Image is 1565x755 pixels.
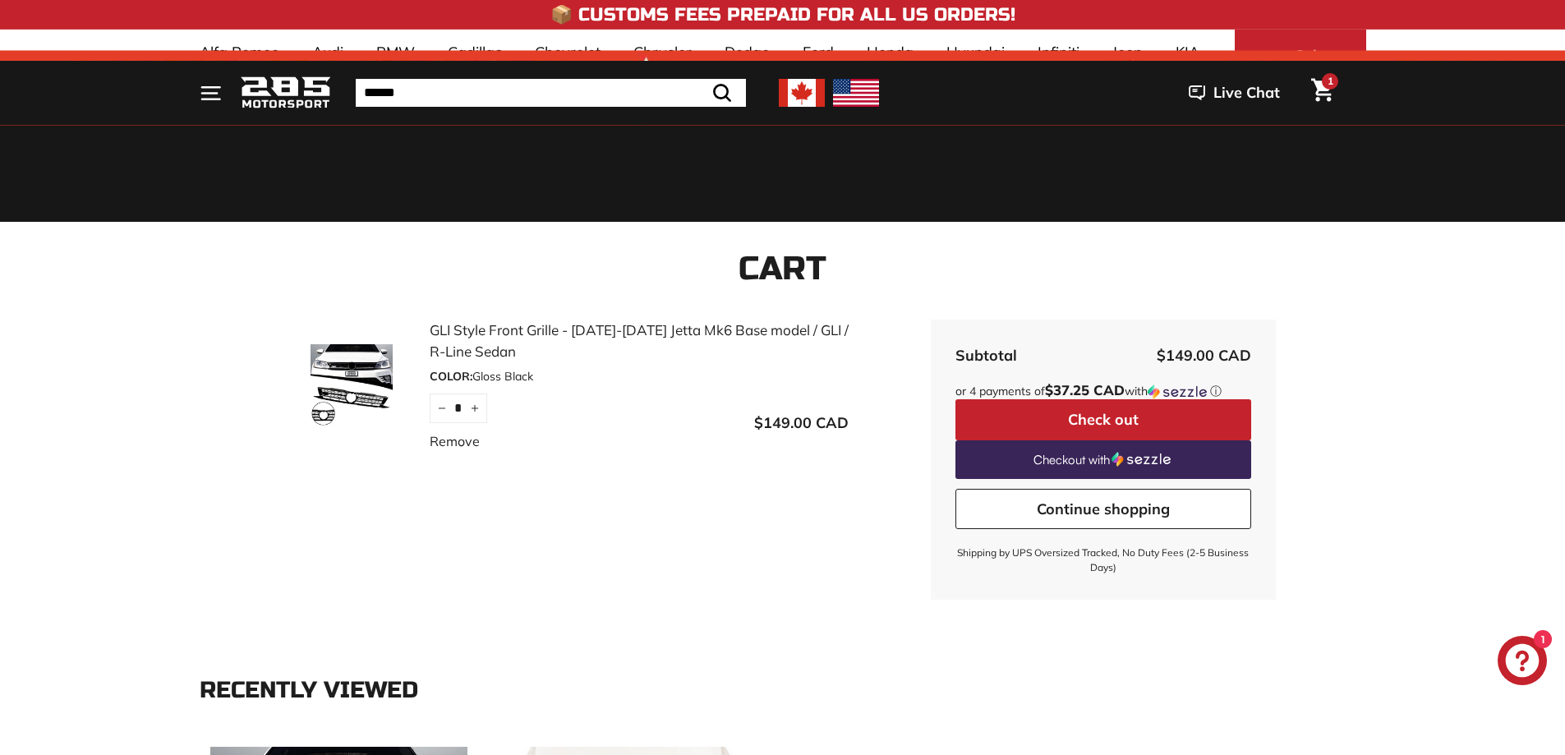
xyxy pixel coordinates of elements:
[200,678,1366,703] div: Recently viewed
[955,489,1251,530] a: Continue shopping
[430,369,472,384] span: COLOR:
[1289,45,1345,108] span: Select Your Vehicle
[241,74,331,113] img: Logo_285_Motorsport_areodynamics_components
[430,431,480,451] a: Remove
[955,440,1251,479] a: Checkout with
[290,344,413,426] img: GLI Style Front Grille - 2015-2018 Jetta Mk6 Base model / GLI / R-Line Sedan
[550,5,1015,25] h4: 📦 Customs Fees Prepaid for All US Orders!
[430,368,849,385] div: Gloss Black
[955,383,1251,399] div: or 4 payments of$37.25 CADwithSezzle Click to learn more about Sezzle
[955,344,1017,366] div: Subtotal
[754,413,849,432] span: $149.00 CAD
[1301,65,1343,121] a: Cart
[1493,636,1552,689] inbox-online-store-chat: Shopify online store chat
[1167,72,1301,113] button: Live Chat
[356,79,746,107] input: Search
[430,394,454,423] button: Reduce item quantity by one
[430,320,849,361] a: GLI Style Front Grille - [DATE]-[DATE] Jetta Mk6 Base model / GLI / R-Line Sedan
[1148,384,1207,399] img: Sezzle
[200,251,1366,287] h1: Cart
[1213,82,1280,104] span: Live Chat
[955,399,1251,440] button: Check out
[1328,75,1333,87] span: 1
[1045,381,1125,398] span: $37.25 CAD
[955,383,1251,399] div: or 4 payments of with
[1112,452,1171,467] img: Sezzle
[955,546,1251,575] small: Shipping by UPS Oversized Tracked, No Duty Fees (2-5 Business Days)
[463,394,487,423] button: Increase item quantity by one
[1157,346,1251,365] span: $149.00 CAD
